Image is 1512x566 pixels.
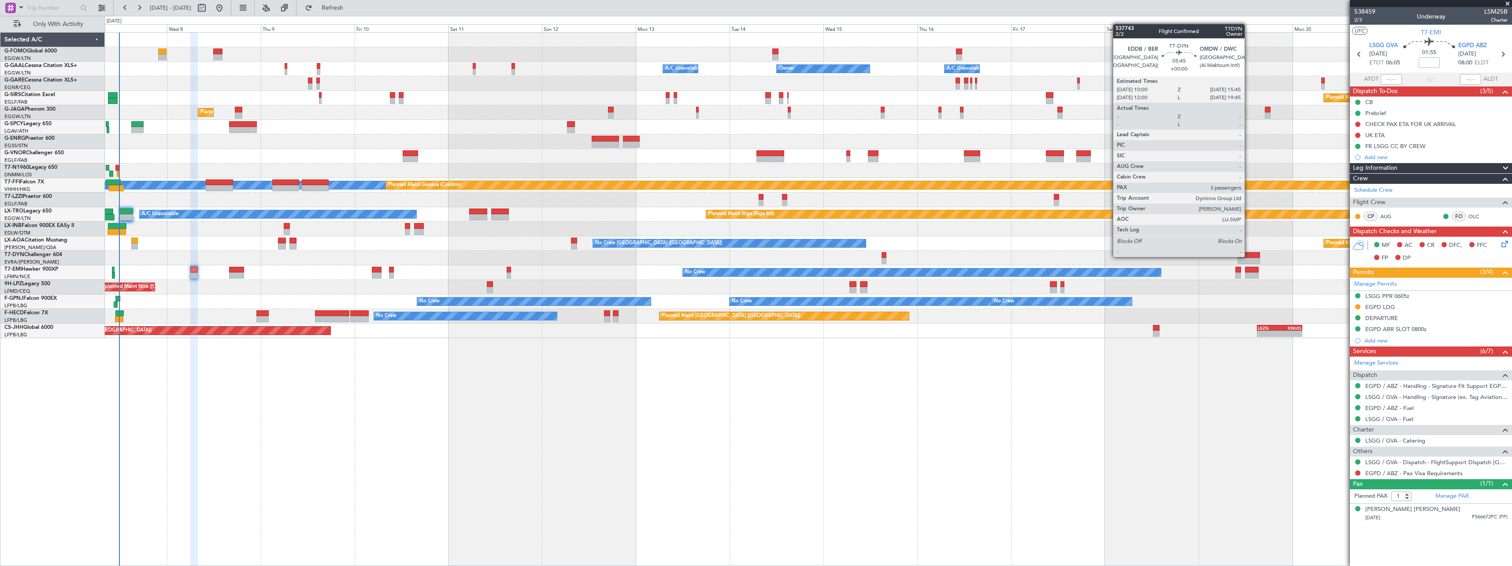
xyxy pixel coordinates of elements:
[636,24,730,32] div: Mon 13
[4,157,27,164] a: EGLF/FAB
[4,281,22,287] span: 9H-LPZ
[4,150,64,156] a: G-VNORChallenger 650
[1365,393,1508,401] a: LSGG / GVA - Handling - Signature (ex. Tag Aviation) LSGG / GVA
[730,24,823,32] div: Tue 14
[1354,280,1397,289] a: Manage Permits
[1468,212,1488,220] a: OLC
[1480,479,1493,488] span: (1/1)
[1480,86,1493,96] span: (3/5)
[1427,241,1434,250] span: CR
[1365,437,1425,444] a: LSGG / GVA - Catering
[314,5,351,11] span: Refresh
[4,252,24,257] span: T7-DYN
[4,288,30,294] a: LFMD/CEQ
[823,24,917,32] div: Wed 15
[301,1,354,15] button: Refresh
[4,209,23,214] span: LX-TRO
[1353,370,1377,380] span: Dispatch
[1280,331,1302,336] div: -
[1364,212,1378,221] div: CP
[200,106,339,119] div: Planned Maint [GEOGRAPHIC_DATA] ([GEOGRAPHIC_DATA])
[4,179,20,185] span: T7-FFI
[1353,174,1368,184] span: Crew
[542,24,636,32] div: Sun 12
[4,310,48,316] a: F-HECDFalcon 7X
[708,208,775,221] div: Planned Maint Riga (Riga Intl)
[1353,425,1374,435] span: Charter
[4,99,27,105] a: EGLF/FAB
[4,209,52,214] a: LX-TROLegacy 650
[1365,292,1409,300] div: LSGG PPR 0605z
[107,18,122,25] div: [DATE]
[1354,7,1375,16] span: 538459
[595,237,722,250] div: No Crew [GEOGRAPHIC_DATA] ([GEOGRAPHIC_DATA])
[1354,359,1398,368] a: Manage Services
[665,62,702,75] div: A/C Unavailable
[1472,514,1508,521] span: P566672PC (PP)
[1381,74,1402,85] input: --:--
[4,48,27,54] span: G-FOMO
[1353,447,1372,457] span: Others
[1365,514,1380,521] span: [DATE]
[4,165,29,170] span: T7-N1960
[4,259,59,265] a: EVRA/[PERSON_NAME]
[4,325,53,330] a: CS-JHHGlobal 6000
[4,273,30,280] a: LFMN/NCE
[994,295,1014,308] div: No Crew
[1477,241,1487,250] span: FFC
[1365,382,1508,390] a: EGPD / ABZ - Handling - Signature Flt Support EGPD / ABZ
[1353,163,1397,173] span: Leg Information
[1354,186,1393,195] a: Schedule Crew
[4,78,25,83] span: G-GARE
[779,62,794,75] div: Owner
[1353,346,1376,357] span: Services
[4,142,28,149] a: EGSS/STN
[4,252,62,257] a: T7-DYNChallenger 604
[662,309,800,323] div: Planned Maint [GEOGRAPHIC_DATA] ([GEOGRAPHIC_DATA])
[1483,75,1498,84] span: ALDT
[4,128,28,134] a: LGAV/ATH
[1365,505,1460,514] div: [PERSON_NAME] [PERSON_NAME]
[1365,458,1508,466] a: LSGG / GVA - Dispatch - FlightSupport Dispatch [GEOGRAPHIC_DATA]
[1258,325,1280,331] div: LEZG
[4,92,55,97] a: G-SIRSCitation Excel
[4,238,67,243] a: LX-AOACitation Mustang
[1369,41,1398,50] span: LSGG GVA
[1480,267,1493,276] span: (3/4)
[4,238,25,243] span: LX-AOA
[4,194,22,199] span: T7-LZZI
[1365,469,1463,477] a: EGPD / ABZ - Pax Visa Requirements
[4,267,58,272] a: T7-EMIHawker 900XP
[1365,109,1386,117] div: Prebrief
[4,107,25,112] span: G-JAGA
[4,215,31,222] a: EGGW/LTN
[1354,16,1375,24] span: 2/3
[4,70,31,76] a: EGGW/LTN
[1386,59,1400,67] span: 06:05
[947,62,983,75] div: A/C Unavailable
[1365,325,1427,333] div: EGPD ARR SLOT 0800z
[1458,41,1487,50] span: EGPD ABZ
[1365,314,1398,322] div: DEPARTURE
[1458,59,1472,67] span: 08:00
[1417,12,1445,21] div: Underway
[27,1,78,15] input: Trip Number
[419,295,440,308] div: No Crew
[1105,24,1199,32] div: Sat 18
[1365,415,1413,423] a: LSGG / GVA - Fuel
[1353,268,1374,278] span: Permits
[376,309,397,323] div: No Crew
[1353,479,1363,489] span: Pax
[4,84,31,91] a: EGNR/CEG
[1484,16,1508,24] span: Charter
[448,24,542,32] div: Sat 11
[261,24,355,32] div: Thu 9
[1365,303,1395,311] div: EGPD LDG
[1280,325,1302,331] div: KNUQ
[4,150,26,156] span: G-VNOR
[685,266,705,279] div: No Crew
[1364,153,1508,161] div: Add new
[1134,62,1149,75] div: Owner
[1382,241,1390,250] span: MF
[1365,120,1456,128] div: CHECK PAX ETA FOR UK ARRIVAL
